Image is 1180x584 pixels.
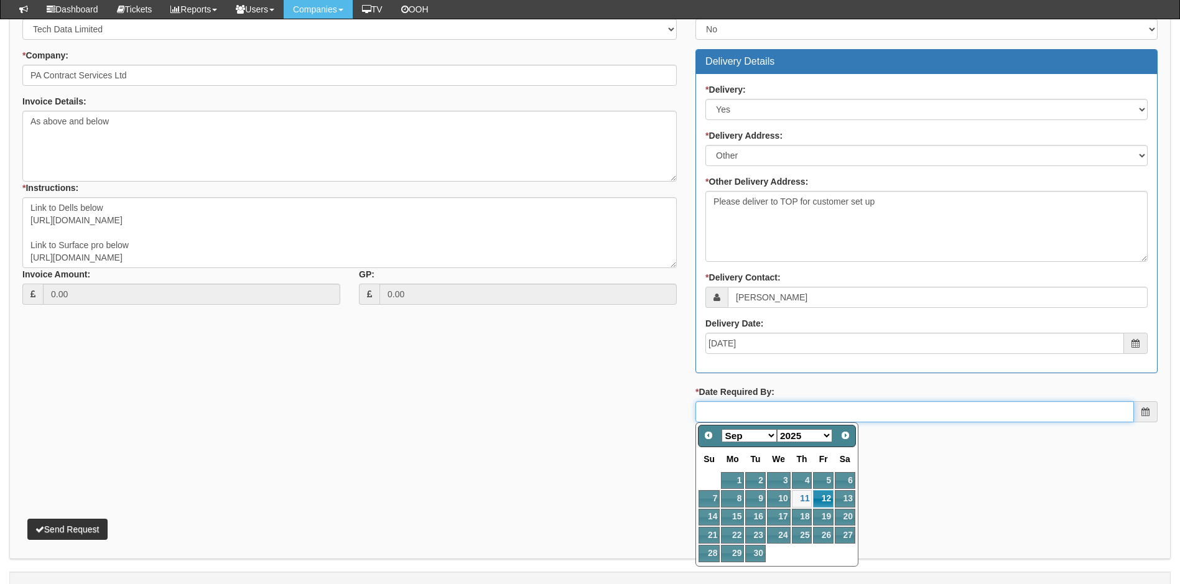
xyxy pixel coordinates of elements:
[840,454,850,464] span: Saturday
[705,317,763,330] label: Delivery Date:
[27,519,108,540] button: Send Request
[745,545,765,562] a: 30
[837,427,854,444] a: Next
[772,454,785,464] span: Wednesday
[792,509,812,526] a: 18
[704,430,713,440] span: Prev
[22,95,86,108] label: Invoice Details:
[792,490,812,507] a: 11
[767,472,791,489] a: 3
[767,490,791,507] a: 10
[745,472,765,489] a: 2
[705,83,746,96] label: Delivery:
[727,454,739,464] span: Monday
[22,49,68,62] label: Company:
[700,427,717,444] a: Prev
[699,509,720,526] a: 14
[813,509,833,526] a: 19
[705,129,783,142] label: Delivery Address:
[704,454,715,464] span: Sunday
[721,527,744,544] a: 22
[721,545,744,562] a: 29
[819,454,828,464] span: Friday
[751,454,761,464] span: Tuesday
[705,271,781,284] label: Delivery Contact:
[695,386,774,398] label: Date Required By:
[840,430,850,440] span: Next
[705,175,808,188] label: Other Delivery Address:
[699,527,720,544] a: 21
[359,268,374,280] label: GP:
[721,490,744,507] a: 8
[22,268,90,280] label: Invoice Amount:
[22,182,78,194] label: Instructions:
[792,527,812,544] a: 25
[835,490,855,507] a: 13
[721,472,744,489] a: 1
[813,490,833,507] a: 12
[797,454,807,464] span: Thursday
[835,509,855,526] a: 20
[745,490,765,507] a: 9
[721,509,744,526] a: 15
[705,56,1148,67] h3: Delivery Details
[699,545,720,562] a: 28
[699,490,720,507] a: 7
[835,527,855,544] a: 27
[835,472,855,489] a: 6
[767,509,791,526] a: 17
[745,509,765,526] a: 16
[813,527,833,544] a: 26
[792,472,812,489] a: 4
[745,527,765,544] a: 23
[767,527,791,544] a: 24
[813,472,833,489] a: 5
